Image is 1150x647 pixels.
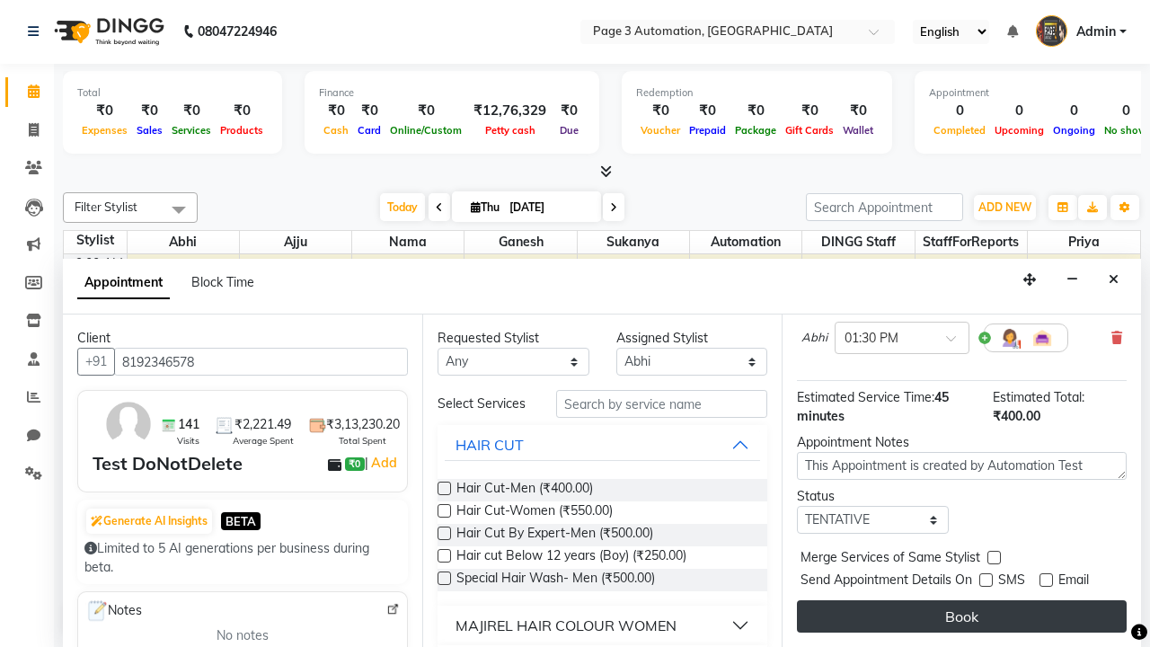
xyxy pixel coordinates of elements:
[838,101,878,121] div: ₹0
[353,124,385,137] span: Card
[1048,124,1100,137] span: Ongoing
[64,231,127,250] div: Stylist
[616,329,768,348] div: Assigned Stylist
[198,6,277,57] b: 08047224946
[84,539,401,577] div: Limited to 5 AI generations per business during beta.
[978,200,1031,214] span: ADD NEW
[85,599,142,623] span: Notes
[216,124,268,137] span: Products
[77,267,170,299] span: Appointment
[240,231,351,253] span: Ajju
[797,389,934,405] span: Estimated Service Time:
[797,433,1127,452] div: Appointment Notes
[1076,22,1116,41] span: Admin
[993,389,1084,405] span: Estimated Total:
[504,194,594,221] input: 2025-09-04
[233,434,294,448] span: Average Spent
[77,348,115,376] button: +91
[385,124,466,137] span: Online/Custom
[167,101,216,121] div: ₹0
[456,479,593,501] span: Hair Cut-Men (₹400.00)
[456,546,686,569] span: Hair cut Below 12 years (Boy) (₹250.00)
[801,548,980,571] span: Merge Services of Same Stylist
[86,509,212,534] button: Generate AI Insights
[438,329,589,348] div: Requested Stylist
[578,231,689,253] span: Sukanya
[929,101,990,121] div: 0
[132,124,167,137] span: Sales
[636,85,878,101] div: Redemption
[326,415,400,434] span: ₹3,13,230.20
[1028,231,1140,253] span: Priya
[345,457,364,472] span: ₹0
[802,231,914,253] span: DINGG Staff
[319,85,585,101] div: Finance
[368,452,400,474] a: Add
[216,101,268,121] div: ₹0
[464,231,576,253] span: Ganesh
[1048,101,1100,121] div: 0
[114,348,408,376] input: Search by Name/Mobile/Email/Code
[730,124,781,137] span: Package
[445,429,760,461] button: HAIR CUT
[339,434,386,448] span: Total Spent
[801,571,972,593] span: Send Appointment Details On
[781,101,838,121] div: ₹0
[456,524,653,546] span: Hair Cut By Expert-Men (₹500.00)
[365,452,400,474] span: |
[93,450,243,477] div: Test DoNotDelete
[974,195,1036,220] button: ADD NEW
[993,408,1040,424] span: ₹400.00
[234,415,291,434] span: ₹2,221.49
[1058,571,1089,593] span: Email
[424,394,543,413] div: Select Services
[132,101,167,121] div: ₹0
[456,501,613,524] span: Hair Cut-Women (₹550.00)
[77,85,268,101] div: Total
[353,101,385,121] div: ₹0
[178,415,199,434] span: 141
[990,124,1048,137] span: Upcoming
[730,101,781,121] div: ₹0
[929,124,990,137] span: Completed
[781,124,838,137] span: Gift Cards
[77,124,132,137] span: Expenses
[128,231,239,253] span: Abhi
[456,434,524,456] div: HAIR CUT
[685,124,730,137] span: Prepaid
[797,487,949,506] div: Status
[75,199,137,214] span: Filter Stylist
[72,254,127,273] div: 9:00 AM
[77,329,408,348] div: Client
[553,101,585,121] div: ₹0
[167,124,216,137] span: Services
[221,512,261,529] span: BETA
[555,124,583,137] span: Due
[998,571,1025,593] span: SMS
[191,274,254,290] span: Block Time
[990,101,1048,121] div: 0
[352,231,464,253] span: Nama
[102,398,155,450] img: avatar
[636,124,685,137] span: Voucher
[916,231,1027,253] span: StaffForReports
[77,101,132,121] div: ₹0
[319,124,353,137] span: Cash
[217,626,269,645] span: No notes
[690,231,801,253] span: Automation
[177,434,199,448] span: Visits
[456,615,677,636] div: MAJIREL HAIR COLOUR WOMEN
[838,124,878,137] span: Wallet
[999,327,1021,349] img: Hairdresser.png
[1101,266,1127,294] button: Close
[466,200,504,214] span: Thu
[456,569,655,591] span: Special Hair Wash- Men (₹500.00)
[46,6,169,57] img: logo
[466,101,553,121] div: ₹12,76,329
[481,124,540,137] span: Petty cash
[556,390,767,418] input: Search by service name
[636,101,685,121] div: ₹0
[1036,15,1067,47] img: Admin
[1031,327,1053,349] img: Interior.png
[685,101,730,121] div: ₹0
